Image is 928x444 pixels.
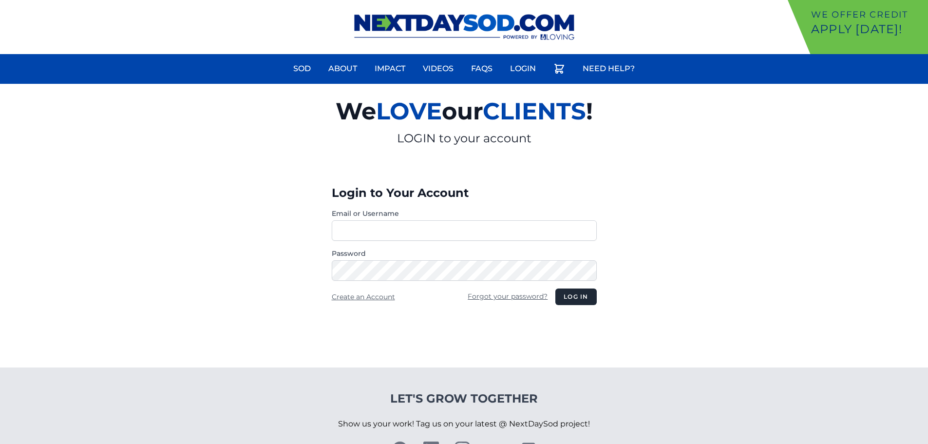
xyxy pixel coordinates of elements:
label: Password [332,249,597,258]
button: Log in [555,289,596,305]
h4: Let's Grow Together [338,391,590,406]
h3: Login to Your Account [332,185,597,201]
a: Create an Account [332,292,395,301]
p: Apply [DATE]! [811,21,924,37]
a: Login [504,57,542,80]
p: We offer Credit [811,8,924,21]
a: Videos [417,57,459,80]
a: Need Help? [577,57,641,80]
span: CLIENTS [483,97,586,125]
p: LOGIN to your account [223,131,706,146]
span: LOVE [376,97,442,125]
a: Forgot your password? [468,292,548,301]
p: Show us your work! Tag us on your latest @ NextDaySod project! [338,406,590,442]
a: Sod [287,57,317,80]
a: FAQs [465,57,498,80]
a: About [322,57,363,80]
label: Email or Username [332,209,597,218]
h2: We our ! [223,92,706,131]
a: Impact [369,57,411,80]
